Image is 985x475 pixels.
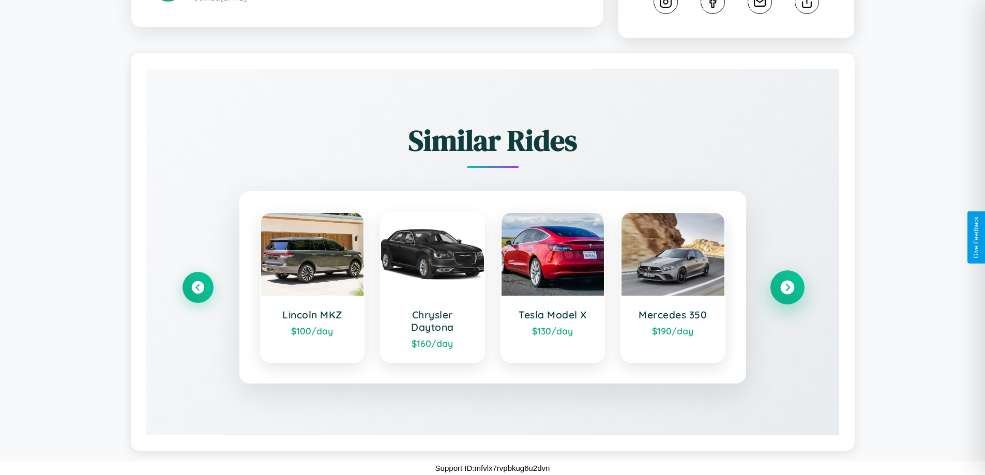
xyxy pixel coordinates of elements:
[380,212,485,363] a: Chrysler Daytona$160/day
[391,338,474,349] div: $ 160 /day
[620,212,725,363] a: Mercedes 350$190/day
[512,325,594,336] div: $ 130 /day
[435,461,550,475] p: Support ID: mfvlx7rvpbkug6u2dvn
[391,309,474,333] h3: Chrysler Daytona
[260,212,365,363] a: Lincoln MKZ$100/day
[973,217,980,258] div: Give Feedback
[271,309,354,321] h3: Lincoln MKZ
[632,309,714,321] h3: Mercedes 350
[271,325,354,336] div: $ 100 /day
[183,120,803,160] h2: Similar Rides
[512,309,594,321] h3: Tesla Model X
[501,212,605,363] a: Tesla Model X$130/day
[632,325,714,336] div: $ 190 /day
